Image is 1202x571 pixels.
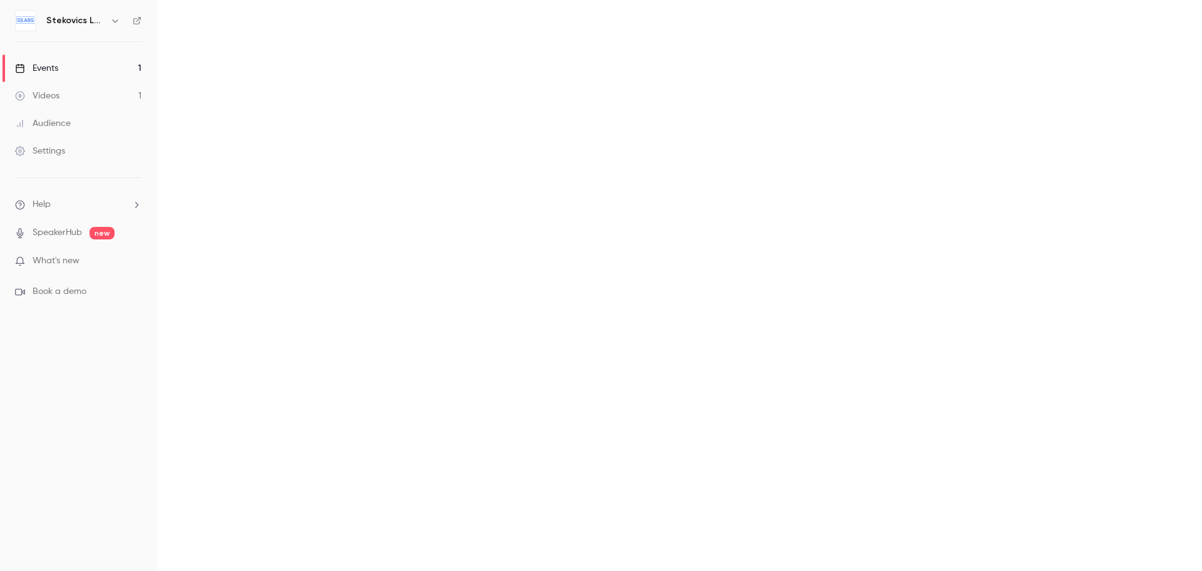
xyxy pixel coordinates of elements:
[33,226,82,239] a: SpeakerHub
[15,145,65,157] div: Settings
[15,62,58,75] div: Events
[46,14,105,27] h6: Stekovics LABS
[16,11,36,31] img: Stekovics LABS
[15,90,59,102] div: Videos
[33,285,86,298] span: Book a demo
[33,198,51,211] span: Help
[90,227,115,239] span: new
[33,254,80,268] span: What's new
[15,198,141,211] li: help-dropdown-opener
[15,117,71,130] div: Audience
